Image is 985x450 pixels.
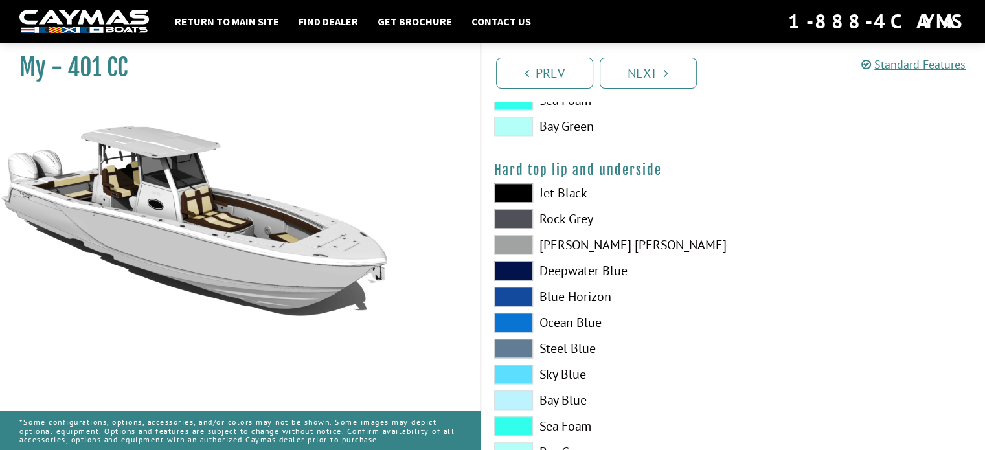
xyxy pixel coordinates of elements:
img: white-logo-c9c8dbefe5ff5ceceb0f0178aa75bf4bb51f6bca0971e226c86eb53dfe498488.png [19,10,149,34]
a: Next [600,58,697,89]
p: *Some configurations, options, accessories, and/or colors may not be shown. Some images may depic... [19,411,460,450]
a: Get Brochure [371,13,459,30]
label: Ocean Blue [494,313,720,332]
a: Prev [496,58,593,89]
a: Return to main site [168,13,286,30]
label: Sea Foam [494,416,720,436]
h1: My - 401 CC [19,53,447,82]
label: [PERSON_NAME] [PERSON_NAME] [494,235,720,254]
label: Bay Green [494,117,720,136]
a: Standard Features [861,57,966,72]
a: Find Dealer [292,13,365,30]
label: Steel Blue [494,339,720,358]
label: Rock Grey [494,209,720,229]
label: Jet Black [494,183,720,203]
label: Deepwater Blue [494,261,720,280]
div: 1-888-4CAYMAS [788,7,966,36]
label: Blue Horizon [494,287,720,306]
a: Contact Us [465,13,538,30]
label: Sky Blue [494,365,720,384]
h4: Hard top lip and underside [494,162,973,178]
label: Bay Blue [494,390,720,410]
